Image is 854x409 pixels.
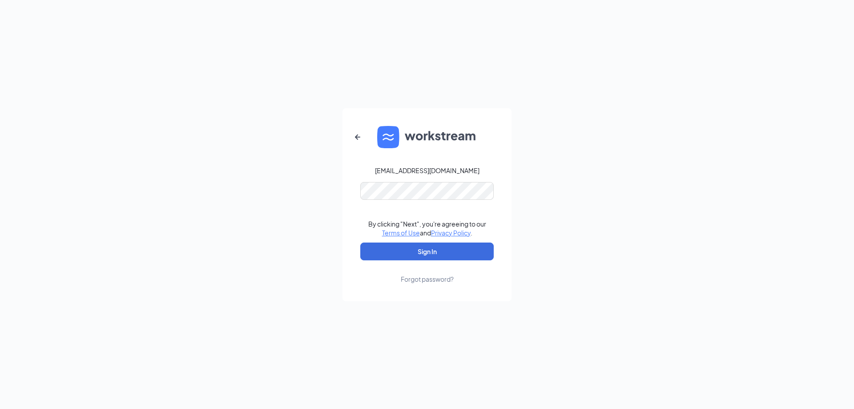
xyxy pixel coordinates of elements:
[368,219,486,237] div: By clicking "Next", you're agreeing to our and .
[352,132,363,142] svg: ArrowLeftNew
[377,126,477,148] img: WS logo and Workstream text
[382,229,420,237] a: Terms of Use
[347,126,368,148] button: ArrowLeftNew
[401,260,454,283] a: Forgot password?
[431,229,471,237] a: Privacy Policy
[360,243,494,260] button: Sign In
[375,166,479,175] div: [EMAIL_ADDRESS][DOMAIN_NAME]
[401,275,454,283] div: Forgot password?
